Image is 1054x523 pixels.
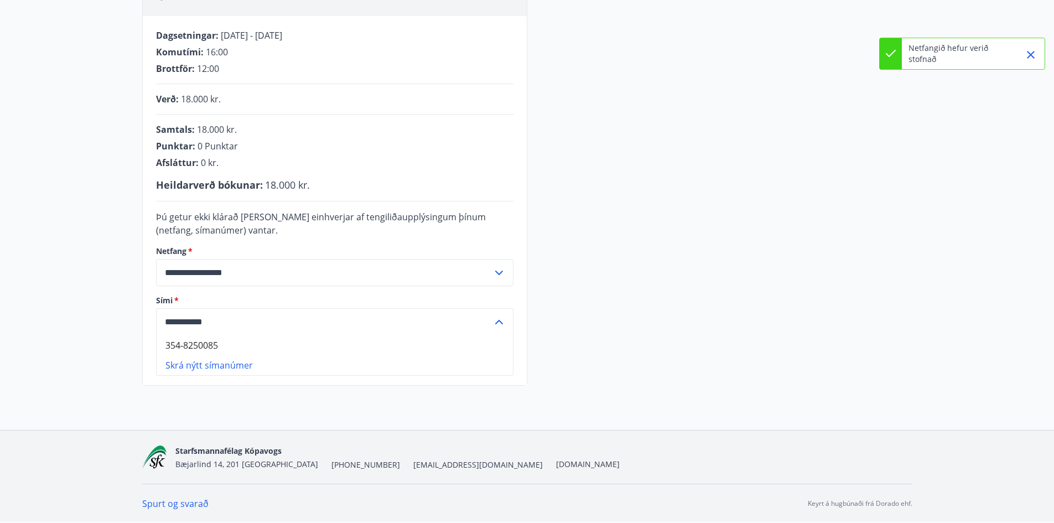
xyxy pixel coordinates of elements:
span: Heildarverð bókunar : [156,178,263,191]
span: 0 kr. [201,157,219,169]
span: [EMAIL_ADDRESS][DOMAIN_NAME] [413,459,543,470]
span: Starfsmannafélag Kópavogs [175,446,282,456]
span: 18.000 kr. [181,93,221,105]
span: Samtals : [156,123,195,136]
span: 12:00 [197,63,219,75]
label: Sími [156,295,513,306]
label: Netfang [156,246,513,257]
span: Afsláttur : [156,157,199,169]
span: Komutími : [156,46,204,58]
a: [DOMAIN_NAME] [556,459,620,469]
li: Skrá nýtt símanúmer [157,355,513,375]
span: Punktar : [156,140,195,152]
span: 16:00 [206,46,228,58]
span: [DATE] - [DATE] [221,29,282,42]
span: Brottför : [156,63,195,75]
span: 18.000 kr. [197,123,237,136]
button: Close [1021,45,1040,64]
li: 354-8250085 [157,335,513,355]
span: Þú getur ekki klárað [PERSON_NAME] einhverjar af tengiliðaupplýsingum þínum (netfang, símanúmer) ... [156,211,486,236]
span: 18.000 kr. [265,178,310,191]
p: Netfangið hefur verið stofnað [908,43,1006,65]
a: Spurt og svarað [142,498,209,510]
p: Keyrt á hugbúnaði frá Dorado ehf. [808,499,912,509]
img: x5MjQkxwhnYn6YREZUTEa9Q4KsBUeQdWGts9Dj4O.png [142,446,167,469]
span: Verð : [156,93,179,105]
span: Bæjarlind 14, 201 [GEOGRAPHIC_DATA] [175,459,318,469]
span: 0 Punktar [198,140,238,152]
span: [PHONE_NUMBER] [331,459,400,470]
span: Dagsetningar : [156,29,219,42]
